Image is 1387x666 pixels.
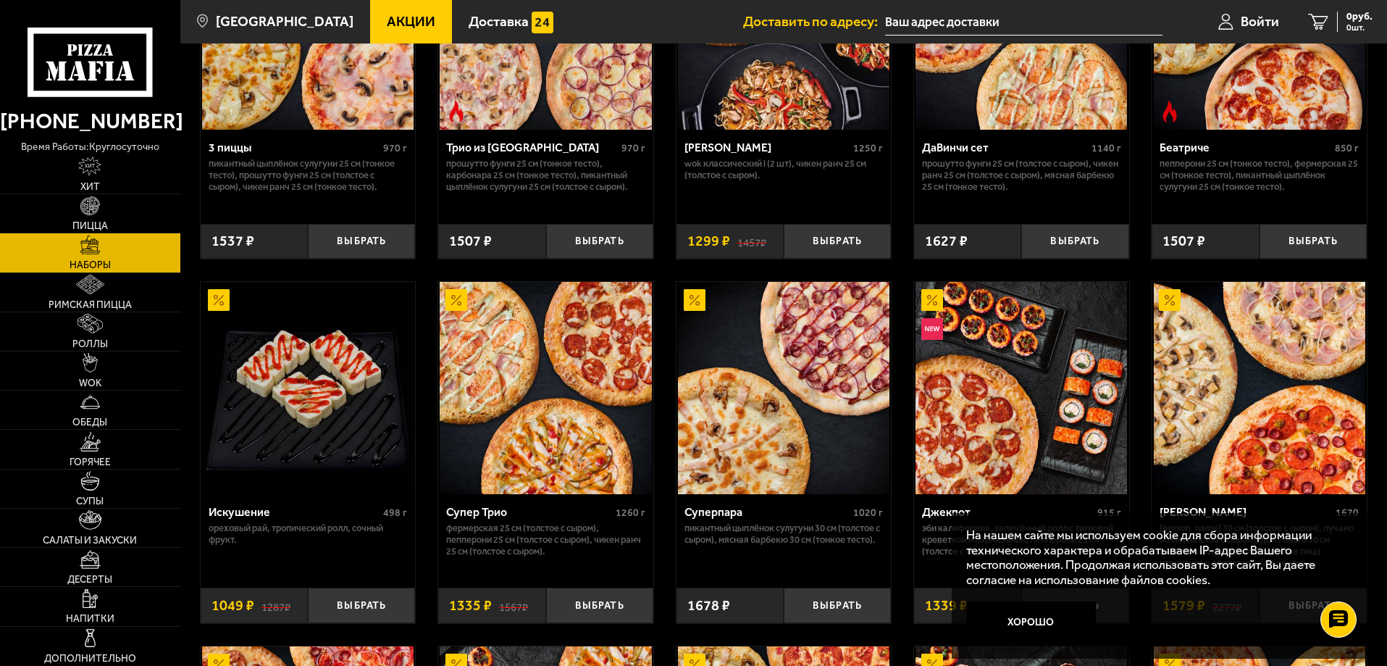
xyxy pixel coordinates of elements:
button: Выбрать [546,224,653,259]
p: Прошутто Фунги 25 см (толстое с сыром), Чикен Ранч 25 см (толстое с сыром), Мясная Барбекю 25 см ... [922,158,1121,193]
span: 1250 г [853,142,883,154]
span: WOK [79,378,101,388]
span: Супы [76,496,104,507]
span: 915 г [1097,507,1121,519]
img: Джекпот [915,282,1127,494]
span: 0 руб. [1346,12,1373,22]
span: 1140 г [1091,142,1121,154]
button: Хорошо [966,602,1097,645]
img: Акционный [1159,289,1181,311]
span: Напитки [66,614,114,624]
span: Пицца [72,221,108,231]
span: 1299 ₽ [687,234,730,249]
span: 1339 ₽ [925,599,968,613]
span: Дополнительно [44,654,136,664]
a: АкционныйХет Трик [1152,282,1367,494]
p: Пикантный цыплёнок сулугуни 25 см (тонкое тесто), Прошутто Фунги 25 см (толстое с сыром), Чикен Р... [209,158,408,193]
img: Акционный [684,289,705,311]
span: 1670 [1336,507,1359,519]
span: Акции [387,14,435,28]
span: 1020 г [853,507,883,519]
img: Акционный [921,289,943,311]
span: 0 шт. [1346,23,1373,32]
button: Выбрать [546,588,653,623]
div: Искушение [209,505,380,519]
a: АкционныйИскушение [201,282,416,494]
img: Супер Трио [440,282,651,494]
p: Фермерская 25 см (толстое с сыром), Пепперони 25 см (толстое с сыром), Чикен Ранч 25 см (толстое ... [446,523,645,557]
span: 970 г [621,142,645,154]
img: Акционный [208,289,230,311]
img: Суперпара [678,282,889,494]
span: 1335 ₽ [449,599,492,613]
img: Хет Трик [1154,282,1365,494]
img: Акционный [445,289,467,311]
span: Горячее [70,457,111,467]
s: 1287 ₽ [261,599,290,613]
button: Выбрать [1021,224,1128,259]
a: АкционныйСуперпара [676,282,892,494]
button: Выбрать [308,588,415,623]
span: 1537 ₽ [211,234,254,249]
p: Ореховый рай, Тропический ролл, Сочный фрукт. [209,523,408,546]
p: Wok классический L (2 шт), Чикен Ранч 25 см (толстое с сыром). [684,158,884,181]
span: 1049 ₽ [211,599,254,613]
span: 970 г [383,142,407,154]
p: На нашем сайте мы используем cookie для сбора информации технического характера и обрабатываем IP... [966,528,1345,588]
img: Острое блюдо [1159,101,1181,122]
img: Острое блюдо [445,101,467,122]
img: 15daf4d41897b9f0e9f617042186c801.svg [532,12,553,33]
s: 1457 ₽ [737,234,766,249]
div: ДаВинчи сет [922,141,1088,154]
span: 1678 ₽ [687,599,730,613]
span: Салаты и закуски [43,536,137,546]
p: Пепперони 25 см (тонкое тесто), Фермерская 25 см (тонкое тесто), Пикантный цыплёнок сулугуни 25 с... [1160,158,1359,193]
div: [PERSON_NAME] [684,141,850,154]
a: АкционныйСупер Трио [438,282,653,494]
s: 1567 ₽ [499,599,528,613]
span: 1627 ₽ [925,234,968,249]
div: Джекпот [922,505,1094,519]
span: Доставить по адресу: [743,14,885,28]
span: Десерты [67,575,112,585]
span: Обеды [72,417,107,428]
div: Суперпара [684,505,850,519]
div: Супер Трио [446,505,612,519]
span: Роллы [72,339,108,349]
div: 3 пиццы [209,141,380,154]
p: Прошутто Фунги 25 см (тонкое тесто), Карбонара 25 см (тонкое тесто), Пикантный цыплёнок сулугуни ... [446,158,645,193]
span: 498 г [383,507,407,519]
span: 1507 ₽ [449,234,492,249]
button: Выбрать [308,224,415,259]
p: Эби Калифорния, Запечённый ролл с тигровой креветкой и пармезаном, Пепперони 25 см (толстое с сыр... [922,523,1121,557]
span: Римская пицца [49,300,132,310]
button: Выбрать [784,224,891,259]
span: 1507 ₽ [1162,234,1205,249]
span: [GEOGRAPHIC_DATA] [216,14,353,28]
p: Пикантный цыплёнок сулугуни 30 см (толстое с сыром), Мясная Барбекю 30 см (тонкое тесто). [684,523,884,546]
span: Войти [1241,14,1279,28]
span: Наборы [70,260,111,270]
div: Беатриче [1160,141,1331,154]
span: 850 г [1335,142,1359,154]
button: Выбрать [1260,224,1367,259]
span: Хит [80,182,100,192]
div: Трио из [GEOGRAPHIC_DATA] [446,141,618,154]
span: Доставка [469,14,529,28]
img: Новинка [921,318,943,340]
input: Ваш адрес доставки [885,9,1162,36]
img: Искушение [202,282,414,494]
a: АкционныйНовинкаДжекпот [914,282,1129,494]
button: Выбрать [784,588,891,623]
div: [PERSON_NAME] [1160,505,1332,519]
span: 1260 г [616,507,645,519]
